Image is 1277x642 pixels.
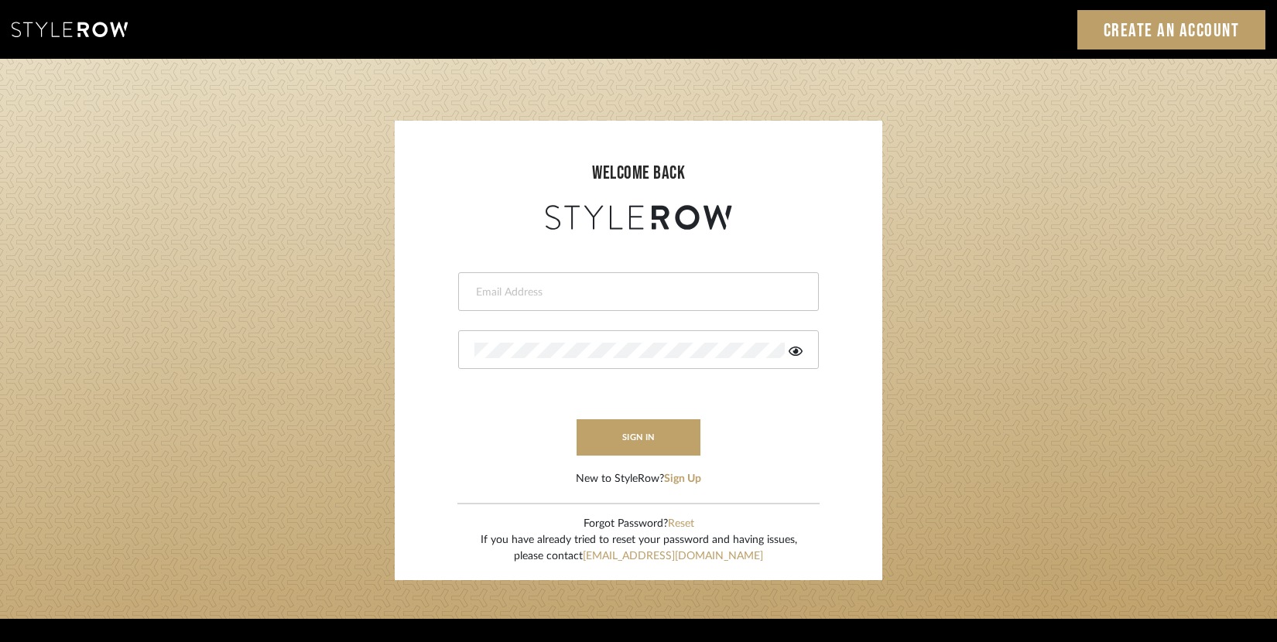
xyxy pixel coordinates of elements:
div: New to StyleRow? [576,471,701,487]
button: Sign Up [664,471,701,487]
input: Email Address [474,285,799,300]
div: welcome back [410,159,867,187]
div: If you have already tried to reset your password and having issues, please contact [481,532,797,565]
a: Create an Account [1077,10,1266,50]
button: Reset [668,516,694,532]
button: sign in [577,419,700,456]
div: Forgot Password? [481,516,797,532]
a: [EMAIL_ADDRESS][DOMAIN_NAME] [583,551,763,562]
